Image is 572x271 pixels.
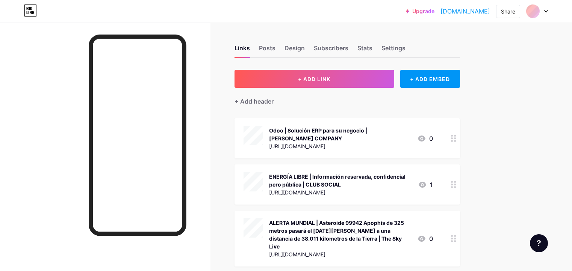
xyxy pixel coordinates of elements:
[269,173,412,188] div: ENERGÍA LIBRE | Información reservada, confidencial pero pública | CLUB SOCIAL
[284,44,305,57] div: Design
[417,134,433,143] div: 0
[269,250,411,258] div: [URL][DOMAIN_NAME]
[501,8,515,15] div: Share
[235,44,250,57] div: Links
[259,44,275,57] div: Posts
[269,142,411,150] div: [URL][DOMAIN_NAME]
[417,234,433,243] div: 0
[400,70,460,88] div: + ADD EMBED
[314,44,348,57] div: Subscribers
[235,97,274,106] div: + Add header
[406,8,434,14] a: Upgrade
[269,219,411,250] div: ALERTA MUNDIAL | Asteroide 99942 Apophis de 325 metros pasará el [DATE][PERSON_NAME] a una distan...
[357,44,372,57] div: Stats
[235,70,394,88] button: + ADD LINK
[440,7,490,16] a: [DOMAIN_NAME]
[418,180,433,189] div: 1
[381,44,406,57] div: Settings
[269,188,412,196] div: [URL][DOMAIN_NAME]
[269,126,411,142] div: Odoo | Solución ERP para su negocio | [PERSON_NAME] COMPANY
[298,76,330,82] span: + ADD LINK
